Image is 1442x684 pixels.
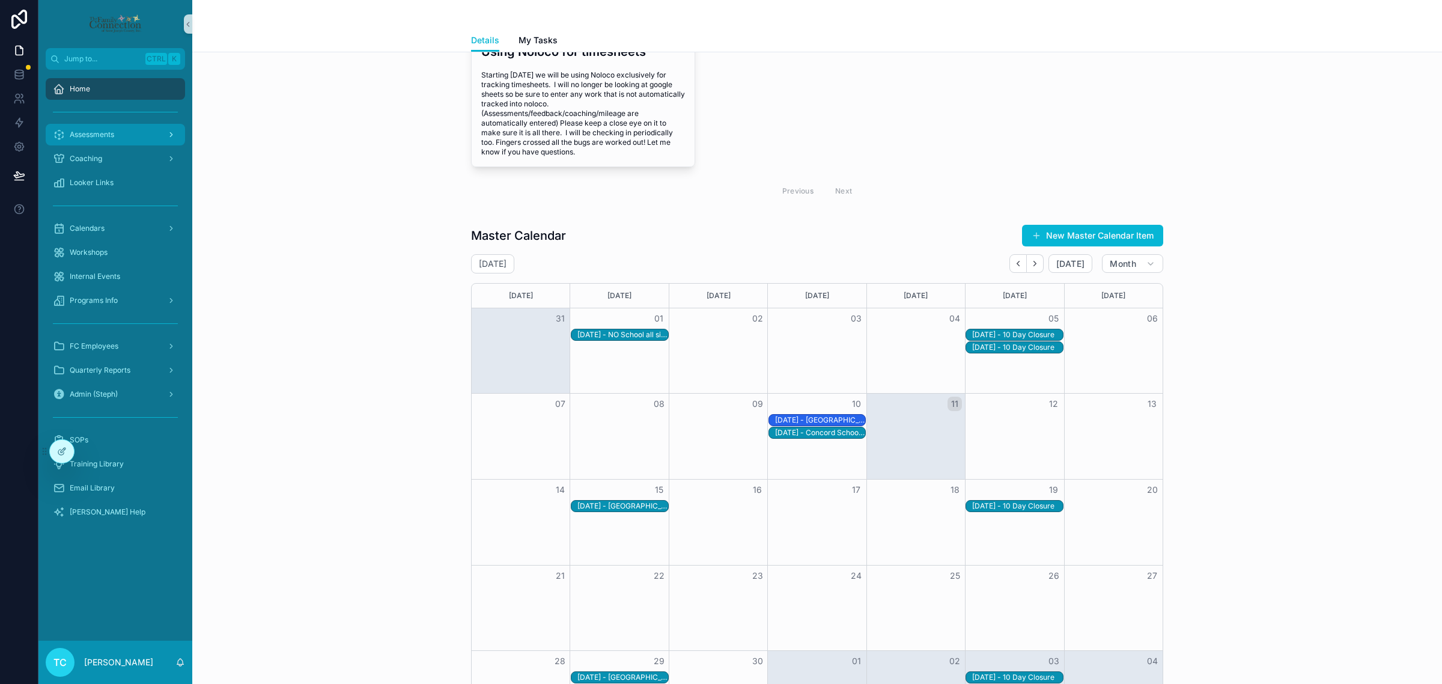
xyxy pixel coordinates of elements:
[849,311,863,326] button: 03
[70,459,124,469] span: Training Library
[70,178,114,188] span: Looker Links
[479,258,507,270] h2: [DATE]
[972,672,1062,683] div: 10/3/2025 - 10 Day Closure
[849,569,863,583] button: 24
[553,654,567,668] button: 28
[46,172,185,194] a: Looker Links
[948,311,962,326] button: 04
[1009,254,1027,273] button: Back
[46,218,185,239] a: Calendars
[577,672,668,683] div: 9/29/2025 - Walkerton NO SCHOOL
[46,335,185,357] a: FC Employees
[70,507,145,517] span: [PERSON_NAME] Help
[46,501,185,523] a: [PERSON_NAME] Help
[1110,258,1136,269] span: Month
[1066,284,1161,308] div: [DATE]
[481,70,685,157] span: Starting [DATE] we will be using Noloco exclusively for tracking timesheets. I will no longer be ...
[775,427,865,438] div: 9/10/2025 - Concord Schools 1/2 Day
[1145,483,1160,497] button: 20
[1102,254,1163,273] button: Month
[70,483,115,493] span: Email Library
[750,311,765,326] button: 02
[849,654,863,668] button: 01
[70,365,130,375] span: Quarterly Reports
[652,397,666,411] button: 08
[169,54,179,64] span: K
[70,154,102,163] span: Coaching
[577,501,668,511] div: [DATE] - [GEOGRAPHIC_DATA] E-Learn Day
[770,284,864,308] div: [DATE]
[869,284,963,308] div: [DATE]
[972,329,1062,340] div: 9/5/2025 - 10 Day Closure
[1022,225,1163,246] button: New Master Calendar Item
[1027,254,1044,273] button: Next
[64,54,141,64] span: Jump to...
[652,483,666,497] button: 15
[849,397,863,411] button: 10
[46,429,185,451] a: SOPs
[577,501,668,511] div: 9/15/2025 - Elkhart E-Learn Day
[577,329,668,340] div: 9/1/2025 - NO School all sites
[750,569,765,583] button: 23
[948,483,962,497] button: 18
[84,656,153,668] p: [PERSON_NAME]
[750,397,765,411] button: 09
[46,477,185,499] a: Email Library
[775,415,865,425] div: [DATE] - [GEOGRAPHIC_DATA] and [GEOGRAPHIC_DATA] have a Late Start
[519,29,558,53] a: My Tasks
[88,14,142,34] img: App logo
[46,266,185,287] a: Internal Events
[70,435,88,445] span: SOPs
[572,284,666,308] div: [DATE]
[553,483,567,497] button: 14
[849,483,863,497] button: 17
[70,272,120,281] span: Internal Events
[53,655,67,670] span: TC
[775,415,865,426] div: 9/10/2025 - MIddlebury and Laville have a Late Start
[473,284,568,308] div: [DATE]
[46,453,185,475] a: Training Library
[46,124,185,145] a: Assessments
[70,296,118,305] span: Programs Info
[972,342,1062,353] div: 9/5/2025 - 10 Day Closure
[1047,397,1061,411] button: 12
[1047,311,1061,326] button: 05
[46,242,185,263] a: Workshops
[471,227,566,244] h1: Master Calendar
[972,673,1062,682] div: [DATE] - 10 Day Closure
[750,654,765,668] button: 30
[1047,483,1061,497] button: 19
[972,330,1062,340] div: [DATE] - 10 Day Closure
[553,397,567,411] button: 07
[46,78,185,100] a: Home
[38,70,192,539] div: scrollable content
[1145,397,1160,411] button: 13
[577,673,668,682] div: [DATE] - [GEOGRAPHIC_DATA]
[46,48,185,70] button: Jump to...CtrlK
[750,483,765,497] button: 16
[1145,311,1160,326] button: 06
[775,428,865,438] div: [DATE] - Concord Schools 1/2 Day
[948,569,962,583] button: 25
[70,84,90,94] span: Home
[70,224,105,233] span: Calendars
[70,130,114,139] span: Assessments
[972,343,1062,352] div: [DATE] - 10 Day Closure
[471,29,499,52] a: Details
[1145,654,1160,668] button: 04
[471,34,499,46] span: Details
[577,330,668,340] div: [DATE] - NO School all sites
[652,654,666,668] button: 29
[145,53,167,65] span: Ctrl
[46,148,185,169] a: Coaching
[1047,569,1061,583] button: 26
[553,311,567,326] button: 31
[972,501,1062,511] div: [DATE] - 10 Day Closure
[46,290,185,311] a: Programs Info
[972,501,1062,511] div: 9/19/2025 - 10 Day Closure
[948,397,962,411] button: 11
[70,341,118,351] span: FC Employees
[519,34,558,46] span: My Tasks
[652,569,666,583] button: 22
[671,284,765,308] div: [DATE]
